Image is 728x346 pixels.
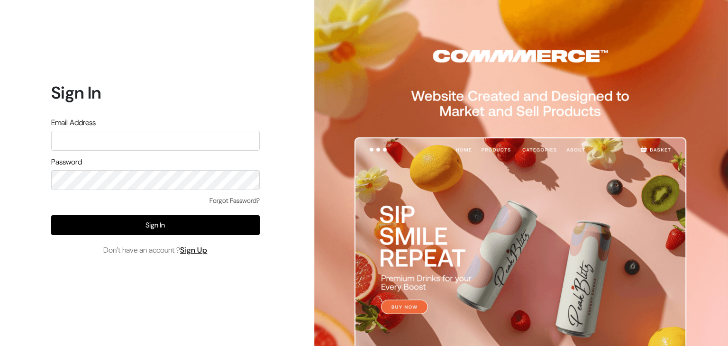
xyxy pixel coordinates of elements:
[103,245,208,256] span: Don’t have an account ?
[51,82,260,103] h1: Sign In
[51,117,96,128] label: Email Address
[51,156,82,168] label: Password
[51,215,260,235] button: Sign In
[209,196,260,206] a: Forgot Password?
[180,245,208,255] a: Sign Up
